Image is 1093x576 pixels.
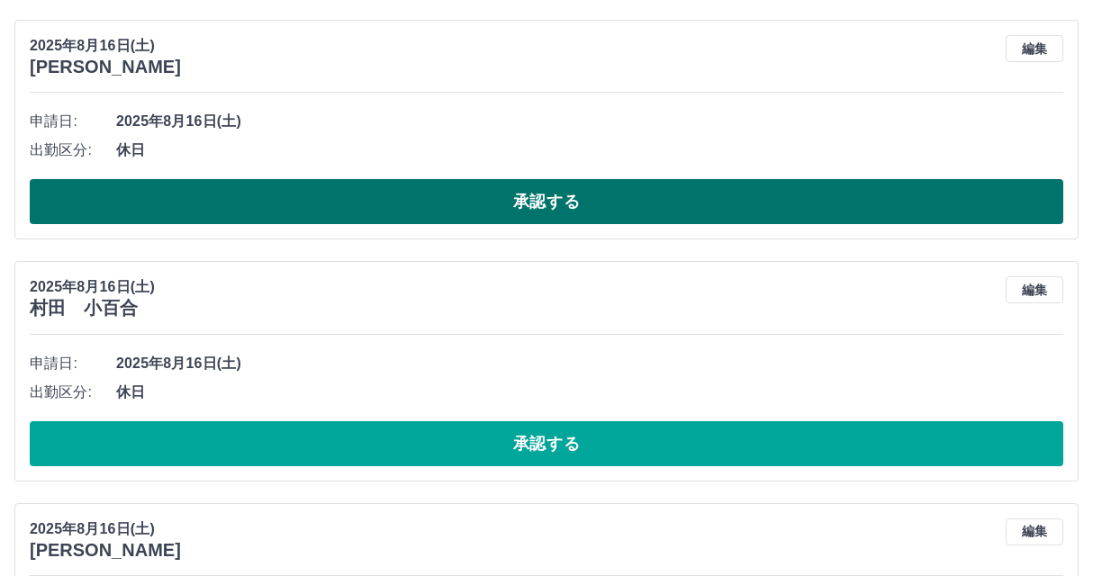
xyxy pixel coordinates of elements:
button: 編集 [1006,276,1063,303]
h3: 村田 小百合 [30,298,155,319]
button: 承認する [30,179,1063,224]
button: 編集 [1006,518,1063,545]
button: 承認する [30,421,1063,466]
span: 休日 [116,139,1063,161]
p: 2025年8月16日(土) [30,35,181,57]
span: 出勤区分: [30,382,116,403]
span: 申請日: [30,353,116,374]
span: 休日 [116,382,1063,403]
p: 2025年8月16日(土) [30,276,155,298]
h3: [PERSON_NAME] [30,57,181,77]
span: 2025年8月16日(土) [116,353,1063,374]
span: 出勤区分: [30,139,116,161]
span: 2025年8月16日(土) [116,111,1063,132]
button: 編集 [1006,35,1063,62]
p: 2025年8月16日(土) [30,518,181,540]
h3: [PERSON_NAME] [30,540,181,561]
span: 申請日: [30,111,116,132]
